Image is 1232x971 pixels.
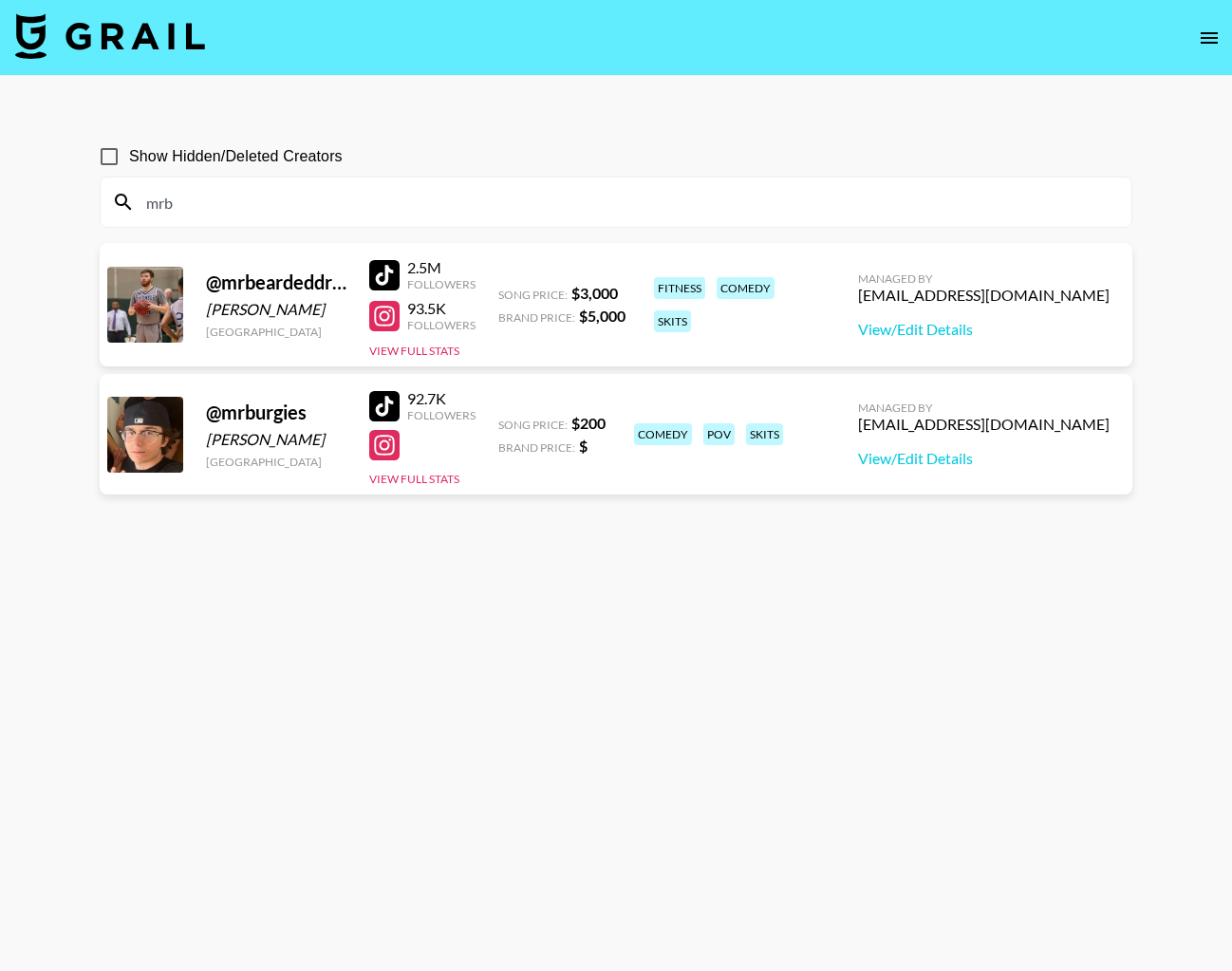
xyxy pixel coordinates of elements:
[571,284,618,302] strong: $ 3,000
[858,320,1110,339] a: View/Edit Details
[129,145,343,168] span: Show Hidden/Deleted Creators
[579,307,625,325] strong: $ 5,000
[858,401,1110,415] div: Managed By
[858,271,1110,286] div: Managed By
[206,430,346,449] div: [PERSON_NAME]
[858,449,1110,468] a: View/Edit Details
[407,318,476,332] div: Followers
[407,258,476,277] div: 2.5M
[858,286,1110,305] div: [EMAIL_ADDRESS][DOMAIN_NAME]
[579,437,588,455] strong: $
[717,277,775,299] div: comedy
[206,300,346,319] div: [PERSON_NAME]
[407,408,476,422] div: Followers
[407,277,476,291] div: Followers
[571,414,606,432] strong: $ 200
[206,271,346,294] div: @ mrbeardeddragon
[634,423,692,445] div: comedy
[498,440,575,455] span: Brand Price:
[703,423,735,445] div: pov
[135,187,1120,217] input: Search by User Name
[858,415,1110,434] div: [EMAIL_ADDRESS][DOMAIN_NAME]
[654,277,705,299] div: fitness
[654,310,691,332] div: skits
[206,455,346,469] div: [GEOGRAPHIC_DATA]
[498,310,575,325] span: Brand Price:
[206,325,346,339] div: [GEOGRAPHIC_DATA]
[15,13,205,59] img: Grail Talent
[407,389,476,408] div: 92.7K
[407,299,476,318] div: 93.5K
[498,288,568,302] span: Song Price:
[498,418,568,432] span: Song Price:
[369,344,459,358] button: View Full Stats
[746,423,783,445] div: skits
[206,401,346,424] div: @ mrburgies
[369,472,459,486] button: View Full Stats
[1190,19,1228,57] button: open drawer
